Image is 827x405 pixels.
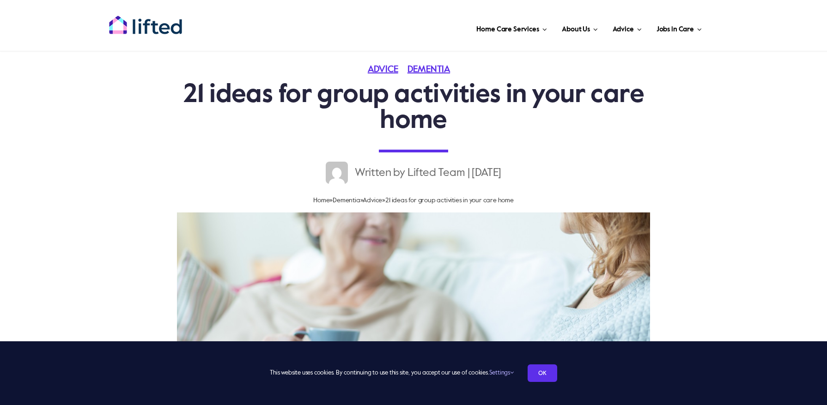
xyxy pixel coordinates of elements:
h1: 21 ideas for group activities in your care home [172,82,655,134]
a: lifted-logo [109,15,182,24]
a: Advice [610,14,644,42]
a: Jobs in Care [654,14,705,42]
a: Dementia [407,65,459,74]
a: Advice [363,197,382,204]
span: About Us [562,22,590,37]
a: OK [528,364,557,382]
span: Home Care Services [476,22,539,37]
a: Advice [368,65,407,74]
span: » » » [313,197,513,204]
a: Home [313,197,329,204]
a: Home Care Services [474,14,550,42]
span: Jobs in Care [657,22,694,37]
nav: Breadcrumb [172,193,655,208]
span: 21 ideas for group activities in your care home [385,197,514,204]
span: This website uses cookies. By continuing to use this site, you accept our use of cookies. [270,366,513,381]
a: Dementia [333,197,360,204]
a: Settings [489,370,514,376]
span: Advice [613,22,633,37]
span: Categories: , [368,65,459,74]
a: About Us [559,14,601,42]
nav: Main Menu [213,14,705,42]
